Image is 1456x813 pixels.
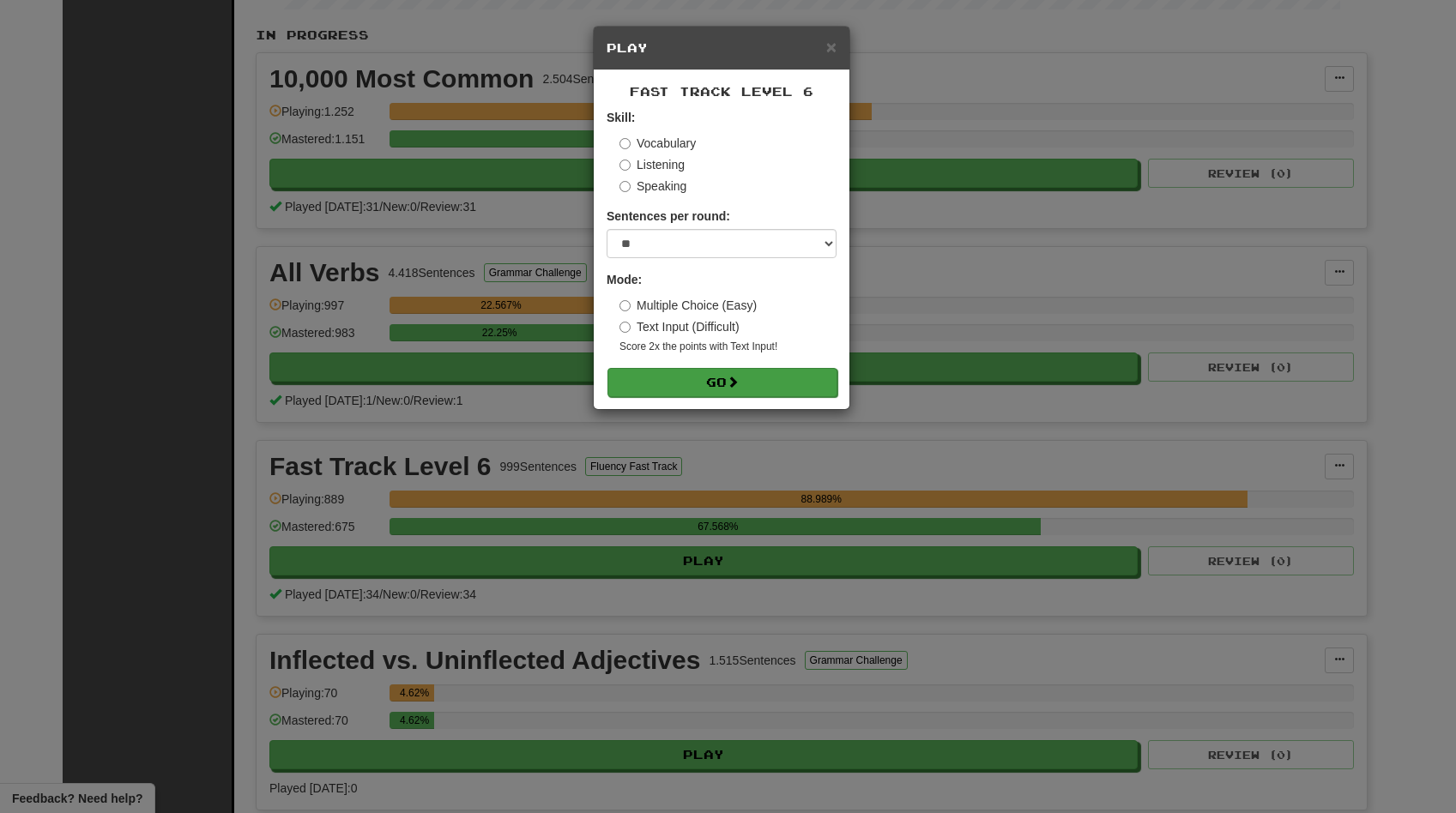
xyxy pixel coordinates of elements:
strong: Mode: [607,273,642,286]
span: Fast Track Level 6 [630,84,813,99]
label: Text Input (Difficult) [619,318,740,335]
small: Score 2x the points with Text Input ! [619,340,837,354]
input: Speaking [619,181,631,192]
label: Vocabulary [619,135,696,152]
input: Text Input (Difficult) [619,322,631,333]
label: Sentences per round: [607,208,730,225]
label: Listening [619,156,685,173]
input: Vocabulary [619,138,631,149]
h5: Play [607,39,837,57]
button: Close [826,38,837,56]
label: Multiple Choice (Easy) [619,297,757,314]
span: × [826,37,837,57]
button: Go [607,368,837,397]
input: Listening [619,160,631,171]
input: Multiple Choice (Easy) [619,300,631,311]
strong: Skill: [607,111,635,124]
label: Speaking [619,178,686,195]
